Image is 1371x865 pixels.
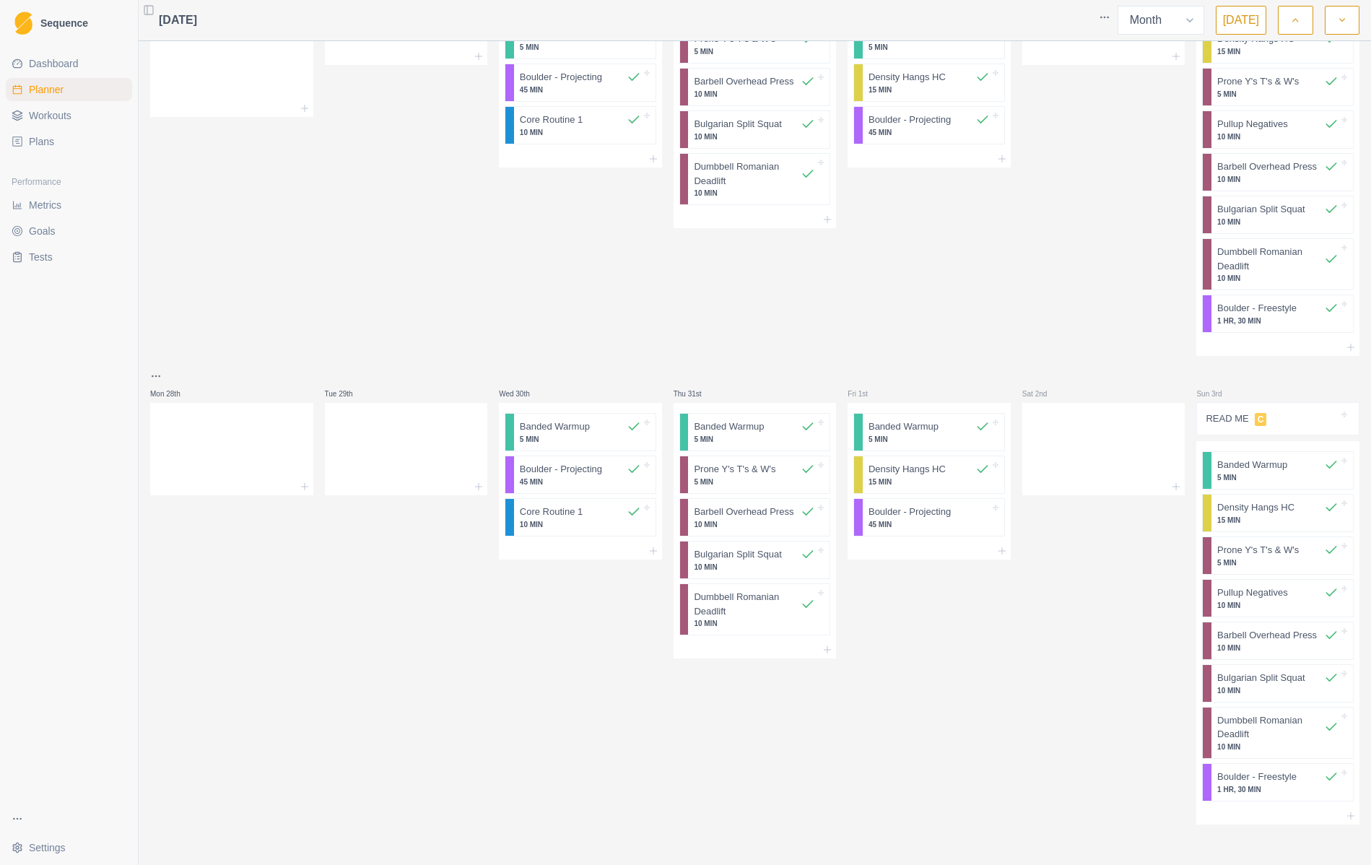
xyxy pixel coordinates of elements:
div: Barbell Overhead Press10 MIN [1202,622,1354,660]
p: Boulder - Projecting [869,505,951,519]
div: Core Routine 110 MIN [505,498,656,536]
p: 10 MIN [1217,174,1339,185]
p: 15 MIN [869,477,990,487]
p: Dumbbell Romanian Deadlift [694,160,801,188]
p: 5 MIN [1217,472,1339,483]
p: Pullup Negatives [1217,117,1288,131]
p: Boulder - Projecting [520,462,602,477]
span: Goals [29,224,56,238]
span: Sequence [40,18,88,28]
p: 15 MIN [869,84,990,95]
p: Dumbbell Romanian Deadlift [694,590,801,618]
p: 10 MIN [520,519,641,530]
p: 45 MIN [869,519,990,530]
a: Goals [6,219,132,243]
p: Core Routine 1 [520,505,583,519]
p: Fri 1st [848,388,891,399]
div: Boulder - Projecting45 MIN [505,64,656,102]
div: Bulgarian Split Squat10 MIN [679,110,831,149]
div: Bulgarian Split Squat10 MIN [1202,664,1354,703]
a: Planner [6,78,132,101]
p: 5 MIN [869,42,990,53]
p: Boulder - Projecting [520,70,602,84]
div: Barbell Overhead Press10 MIN [1202,153,1354,191]
p: 5 MIN [694,477,815,487]
p: Sat 2nd [1022,388,1066,399]
p: Dumbbell Romanian Deadlift [1217,713,1324,742]
p: Tue 29th [325,388,368,399]
p: 5 MIN [1217,89,1339,100]
p: Bulgarian Split Squat [1217,202,1305,217]
div: Performance [6,170,132,194]
p: 10 MIN [520,127,641,138]
p: Banded Warmup [520,420,590,434]
span: Dashboard [29,56,79,71]
div: Dumbbell Romanian Deadlift10 MIN [679,583,831,635]
span: C [1255,413,1267,426]
p: Mon 28th [150,388,193,399]
a: LogoSequence [6,6,132,40]
p: 15 MIN [1217,515,1339,526]
p: 10 MIN [694,188,815,199]
p: Density Hangs HC [869,462,946,477]
p: 1 HR, 30 MIN [1217,316,1339,326]
p: Prone Y's T's & W's [1217,74,1299,89]
div: Banded Warmup5 MIN [505,413,656,451]
p: Boulder - Freestyle [1217,301,1297,316]
div: Banded Warmup5 MIN [1202,451,1354,490]
div: Boulder - Projecting45 MIN [505,456,656,494]
span: Plans [29,134,54,149]
button: [DATE] [1216,6,1266,35]
p: Barbell Overhead Press [1217,160,1317,174]
span: Planner [29,82,64,97]
p: 10 MIN [1217,131,1339,142]
p: Thu 31st [674,388,717,399]
div: Boulder - Projecting45 MIN [853,106,1005,144]
p: Banded Warmup [869,420,939,434]
p: Boulder - Projecting [869,113,951,127]
p: 10 MIN [1217,643,1339,653]
p: Banded Warmup [1217,458,1287,472]
span: Tests [29,250,53,264]
div: READ MEC [1196,402,1359,435]
p: 10 MIN [1217,217,1339,227]
div: Density Hangs HC15 MIN [853,456,1005,494]
a: Plans [6,130,132,153]
div: Banded Warmup5 MIN [853,413,1005,451]
p: Core Routine 1 [520,113,583,127]
p: Sun 3rd [1196,388,1240,399]
span: Workouts [29,108,71,123]
p: 10 MIN [1217,600,1339,611]
p: Pullup Negatives [1217,586,1288,600]
div: Banded Warmup5 MIN [679,413,831,451]
p: 10 MIN [694,618,815,629]
div: Boulder - Freestyle1 HR, 30 MIN [1202,763,1354,801]
p: Banded Warmup [694,420,764,434]
p: Bulgarian Split Squat [694,547,781,562]
div: Core Routine 110 MIN [505,106,656,144]
a: Workouts [6,104,132,127]
div: Barbell Overhead Press10 MIN [679,68,831,106]
p: 10 MIN [694,519,815,530]
div: Bulgarian Split Squat10 MIN [679,541,831,579]
div: Boulder - Freestyle1 HR, 30 MIN [1202,295,1354,333]
a: Metrics [6,194,132,217]
div: Prone Y's T's & W's5 MIN [679,456,831,494]
p: 10 MIN [1217,273,1339,284]
div: Prone Y's T's & W's5 MIN [1202,536,1354,575]
div: Density Hangs HC15 MIN [853,64,1005,102]
p: Wed 30th [499,388,542,399]
div: Bulgarian Split Squat10 MIN [1202,196,1354,234]
p: 5 MIN [869,434,990,445]
p: READ ME [1206,412,1248,426]
p: Dumbbell Romanian Deadlift [1217,245,1324,273]
p: 5 MIN [694,434,815,445]
p: Boulder - Freestyle [1217,770,1297,784]
div: Dumbbell Romanian Deadlift10 MIN [1202,238,1354,290]
p: 15 MIN [1217,46,1339,57]
p: 10 MIN [694,562,815,573]
div: Prone Y's T's & W's5 MIN [1202,68,1354,106]
div: Barbell Overhead Press10 MIN [679,498,831,536]
div: Dumbbell Romanian Deadlift10 MIN [1202,707,1354,759]
div: Dumbbell Romanian Deadlift10 MIN [679,153,831,205]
